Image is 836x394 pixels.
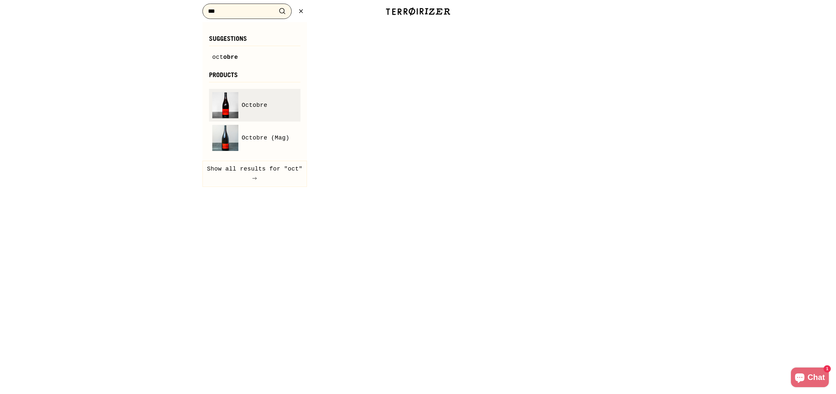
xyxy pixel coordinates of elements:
[212,92,238,118] img: Octobre
[223,54,238,60] span: obre
[212,125,297,151] a: Octobre (Mag) Octobre (Mag)
[242,133,289,143] span: Octobre (Mag)
[202,161,307,187] button: Show all results for "oct"
[209,35,300,46] h3: Suggestions
[212,92,297,118] a: Octobre Octobre
[212,53,297,62] a: octobre
[789,368,831,389] inbox-online-store-chat: Shopify online store chat
[242,101,267,110] span: Octobre
[212,125,238,151] img: Octobre (Mag)
[212,54,223,60] mark: oct
[209,72,300,82] h3: Products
